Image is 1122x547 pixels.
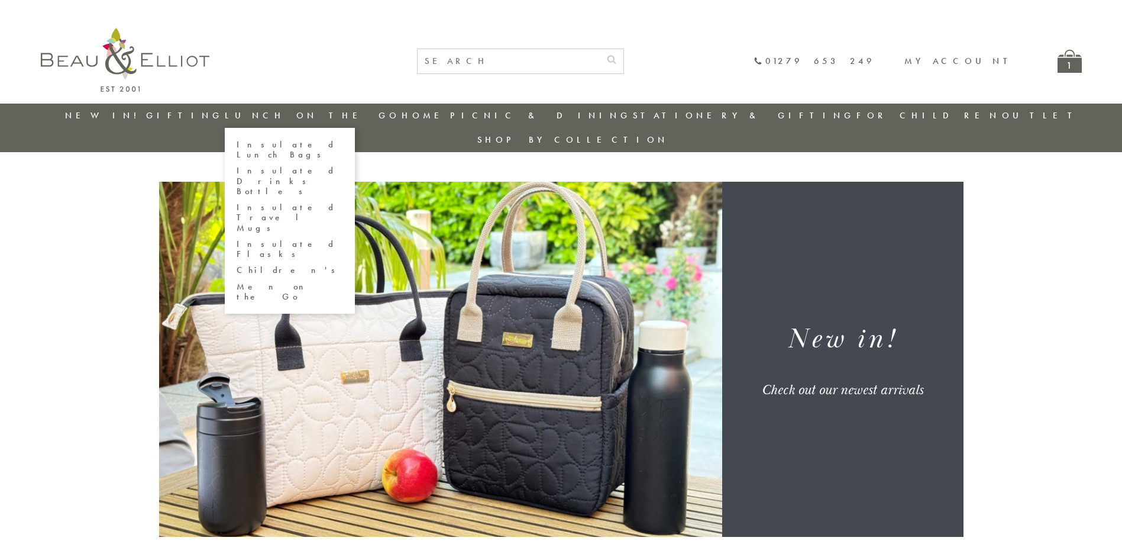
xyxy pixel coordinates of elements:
a: Home [402,110,449,121]
a: Gifting [146,110,223,121]
a: Outlet [1002,110,1081,121]
h1: New in! [736,321,949,358]
div: Check out our newest arrivals [736,381,949,399]
img: logo [41,28,209,92]
input: SEARCH [418,49,600,73]
a: Insulated Lunch Bags [237,140,343,160]
a: New in! [65,110,144,121]
a: Stationery & Gifting [633,110,855,121]
a: Insulated Travel Mugs [237,202,343,233]
a: Insulated Drinks Bottles [237,166,343,197]
a: Shop by collection [477,134,668,146]
a: Men on the Go [237,282,343,303]
a: Lunch On The Go [225,110,400,121]
a: 01279 653 249 [754,56,875,66]
a: For Children [856,110,1000,121]
a: Children's [237,265,343,275]
a: My account [904,55,1016,67]
a: Picnic & Dining [450,110,631,121]
a: 1 [1058,50,1082,73]
a: Insulated Flasks [237,239,343,260]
